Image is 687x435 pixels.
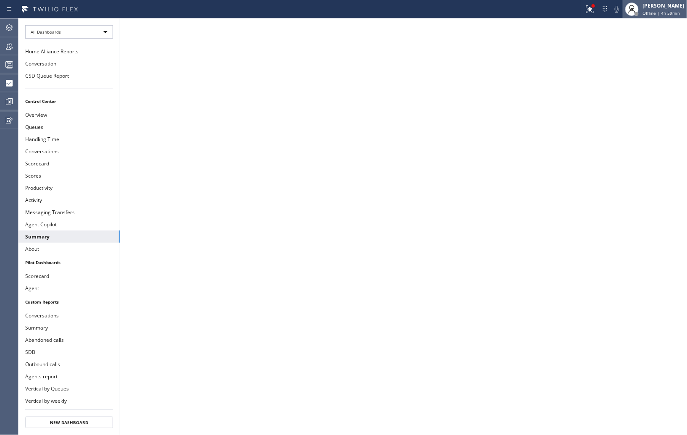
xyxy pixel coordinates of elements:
button: Vertical monthly [18,407,120,419]
button: About [18,243,120,255]
button: Outbound calls [18,358,120,370]
button: Home Alliance Reports [18,45,120,58]
button: Activity [18,194,120,206]
li: Pilot Dashboards [18,257,120,268]
button: New Dashboard [25,417,113,428]
button: Mute [611,3,623,15]
button: Vertical by Queues [18,383,120,395]
li: Control Center [18,96,120,107]
button: Conversations [18,309,120,322]
button: Vertical by weekly [18,395,120,407]
iframe: dashboard_9f6bb337dffe [120,18,687,435]
button: Conversations [18,145,120,157]
button: Agents report [18,370,120,383]
button: Scores [18,170,120,182]
button: Conversation [18,58,120,70]
button: Agent Copilot [18,218,120,231]
button: Summary [18,322,120,334]
button: Agent [18,282,120,294]
button: SDB [18,346,120,358]
button: Messaging Transfers [18,206,120,218]
button: Handling Time [18,133,120,145]
li: Custom Reports [18,296,120,307]
span: Offline | 4h 59min [643,10,680,16]
button: Queues [18,121,120,133]
button: Productivity [18,182,120,194]
button: Abandoned calls [18,334,120,346]
div: [PERSON_NAME] [643,2,684,9]
button: CSD Queue Report [18,70,120,82]
button: Summary [18,231,120,243]
div: All Dashboards [25,25,113,39]
button: Scorecard [18,270,120,282]
button: Overview [18,109,120,121]
button: Scorecard [18,157,120,170]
